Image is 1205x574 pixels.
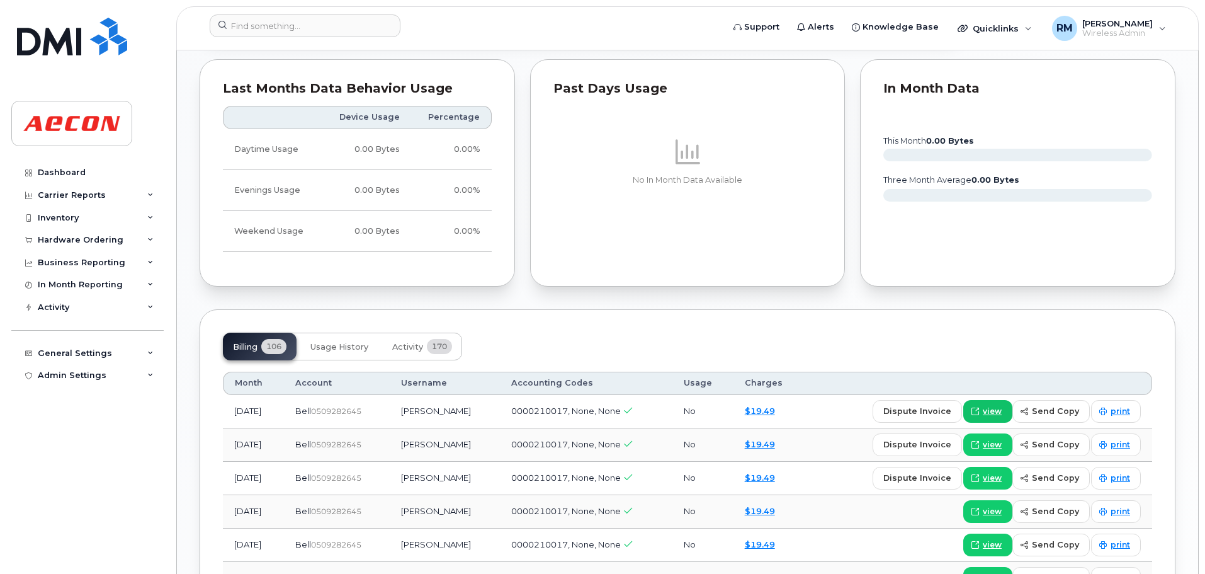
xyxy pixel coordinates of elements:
[390,462,500,495] td: [PERSON_NAME]
[223,395,284,428] td: [DATE]
[1056,21,1073,36] span: RM
[672,395,733,428] td: No
[983,473,1002,484] span: view
[983,539,1002,551] span: view
[223,428,284,462] td: [DATE]
[1091,467,1141,490] a: print
[390,428,500,462] td: [PERSON_NAME]
[672,428,733,462] td: No
[322,129,411,170] td: 0.00 Bytes
[963,534,1012,556] a: view
[1012,534,1090,556] button: send copy
[963,500,1012,523] a: view
[511,473,621,483] span: 0000210017, None, None
[1012,500,1090,523] button: send copy
[1082,18,1153,28] span: [PERSON_NAME]
[322,170,411,211] td: 0.00 Bytes
[411,106,492,129] th: Percentage
[295,506,311,516] span: Bell
[963,400,1012,423] a: view
[808,21,834,33] span: Alerts
[983,406,1002,417] span: view
[672,372,733,394] th: Usage
[1091,400,1141,423] a: print
[1012,400,1090,423] button: send copy
[223,83,492,95] div: Last Months Data Behavior Usage
[295,539,311,549] span: Bell
[223,529,284,562] td: [DATE]
[883,136,974,146] text: this month
[223,462,284,495] td: [DATE]
[411,170,492,211] td: 0.00%
[745,439,775,449] a: $19.49
[672,529,733,562] td: No
[223,211,492,252] tr: Friday from 6:00pm to Monday 8:00am
[1111,439,1130,451] span: print
[883,472,951,484] span: dispute invoice
[390,529,500,562] td: [PERSON_NAME]
[971,175,1019,185] tspan: 0.00 Bytes
[1091,433,1141,456] a: print
[295,439,311,449] span: Bell
[427,339,452,354] span: 170
[223,211,322,252] td: Weekend Usage
[322,106,411,129] th: Device Usage
[311,406,361,416] span: 0509282645
[1032,505,1079,517] span: send copy
[553,83,822,95] div: Past Days Usage
[672,495,733,529] td: No
[949,16,1041,41] div: Quicklinks
[500,372,672,394] th: Accounting Codes
[983,439,1002,451] span: view
[411,211,492,252] td: 0.00%
[390,495,500,529] td: [PERSON_NAME]
[223,170,492,211] tr: Weekdays from 6:00pm to 8:00am
[883,439,951,451] span: dispute invoice
[873,433,962,456] button: dispute invoice
[411,129,492,170] td: 0.00%
[1111,539,1130,551] span: print
[311,440,361,449] span: 0509282645
[873,467,962,490] button: dispute invoice
[1091,500,1141,523] a: print
[210,14,400,37] input: Find something...
[310,342,368,352] span: Usage History
[1043,16,1175,41] div: Robyn Morgan
[1012,467,1090,490] button: send copy
[745,539,775,549] a: $19.49
[511,506,621,516] span: 0000210017, None, None
[1032,405,1079,417] span: send copy
[284,372,390,394] th: Account
[873,400,962,423] button: dispute invoice
[1032,472,1079,484] span: send copy
[1111,473,1130,484] span: print
[311,540,361,549] span: 0509282645
[926,136,974,146] tspan: 0.00 Bytes
[1012,433,1090,456] button: send copy
[322,211,411,252] td: 0.00 Bytes
[223,170,322,211] td: Evenings Usage
[1111,506,1130,517] span: print
[392,342,423,352] span: Activity
[223,372,284,394] th: Month
[863,21,939,33] span: Knowledge Base
[295,406,311,416] span: Bell
[390,395,500,428] td: [PERSON_NAME]
[511,439,621,449] span: 0000210017, None, None
[390,372,500,394] th: Username
[311,473,361,483] span: 0509282645
[223,129,322,170] td: Daytime Usage
[1111,406,1130,417] span: print
[788,14,843,40] a: Alerts
[963,433,1012,456] a: view
[295,473,311,483] span: Bell
[883,405,951,417] span: dispute invoice
[843,14,948,40] a: Knowledge Base
[511,539,621,549] span: 0000210017, None, None
[983,506,1002,517] span: view
[745,473,775,483] a: $19.49
[672,462,733,495] td: No
[963,467,1012,490] a: view
[1032,439,1079,451] span: send copy
[733,372,805,394] th: Charges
